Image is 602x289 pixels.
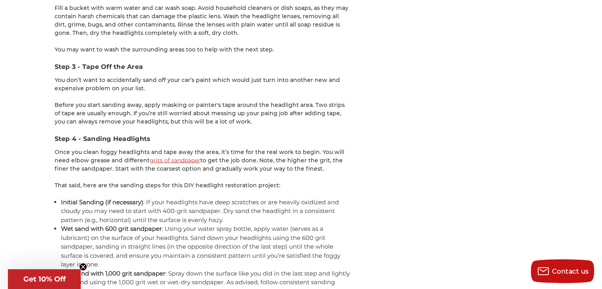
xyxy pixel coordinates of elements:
[61,224,351,269] li: : Using your water spray bottle, apply water (serves as a lubricant) on the surface of your headl...
[55,181,351,190] p: That said, here are the sanding steps for this DIY headlight restoration project:
[79,263,87,271] button: Close teaser
[23,275,66,283] span: Get 10% Off
[61,198,143,206] strong: Initial Sanding (if necessary)
[55,4,351,37] p: Fill a bucket with warm water and car wash soap. Avoid household cleaners or dish soaps, as they ...
[55,134,351,144] h3: Step 4 - Sanding Headlights
[150,157,200,164] a: grits of sandpaper
[552,268,589,275] span: Contact us
[55,62,351,72] h3: Step 3 - Tape Off the Area
[55,101,351,126] p: Before you start sanding away, apply masking or painter's tape around the headlight area. Two str...
[61,198,351,225] li: : If your headlights have deep scratches or are heavily oxidized and cloudy you may need to start...
[61,225,162,232] strong: Wet sand with 600 grit sandpaper
[55,76,351,93] p: You don’t want to accidentally sand off your car’s paint which would just turn into another new a...
[8,269,81,289] div: Get 10% OffClose teaser
[55,46,351,54] p: You may want to wash the surrounding areas too to help with the next step.
[61,270,165,277] strong: Wet sand with 1,000 grit sandpaper
[55,148,351,173] p: Once you clean foggy headlights and tape away the area, it’s time for the real work to begin. You...
[531,259,594,283] button: Contact us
